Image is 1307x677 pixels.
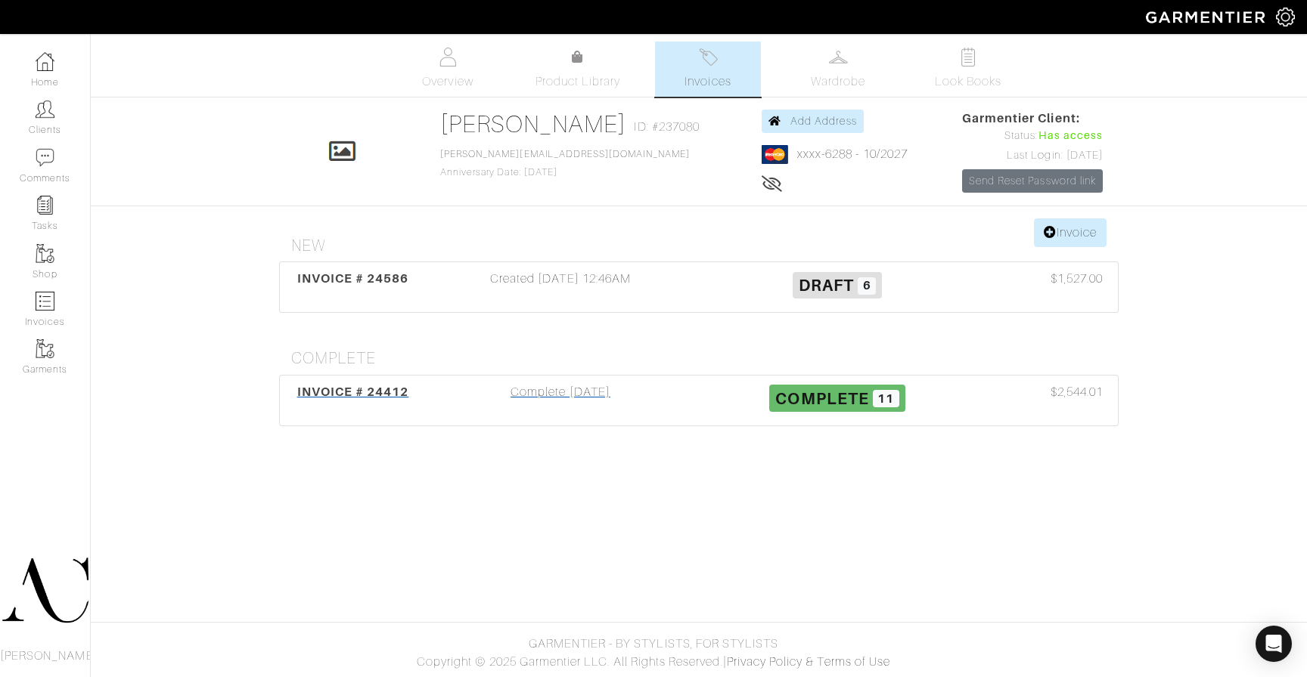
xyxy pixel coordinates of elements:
img: reminder-icon-8004d30b9f0a5d33ae49ab947aed9ed385cf756f9e5892f1edd6e32f2345188e.png [36,196,54,215]
a: Look Books [915,42,1021,97]
a: Privacy Policy & Terms of Use [727,655,890,669]
span: INVOICE # 24586 [297,271,409,286]
span: Copyright © 2025 Garmentier LLC. All Rights Reserved. [417,655,723,669]
div: Created [DATE] 12:46AM [422,270,699,304]
img: mastercard-2c98a0d54659f76b027c6839bea21931c3e23d06ea5b2b5660056f2e14d2f154.png [762,145,788,164]
a: INVOICE # 24586 Created [DATE] 12:46AM Draft 6 $1,527.00 [279,261,1119,313]
img: wardrobe-487a4870c1b7c33e795ec22d11cfc2ed9d08956e64fb3008fe2437562e282088.svg [829,48,848,66]
span: Product Library [536,73,621,91]
img: garments-icon-b7da505a4dc4fd61783c78ac3ca0ef83fa9d6f193b1c9dc38574b1d14d53ca28.png [36,244,54,263]
img: clients-icon-6bae9207a08558b7cb47a8932f037763ab4055f8c8b6bfacd5dc20c3e0201464.png [36,100,54,119]
img: comment-icon-a0a6a9ef722e966f86d9cbdc48e553b5cf19dbc54f86b18d962a5391bc8f6eb6.png [36,148,54,167]
img: garmentier-logo-header-white-b43fb05a5012e4ada735d5af1a66efaba907eab6374d6393d1fbf88cb4ef424d.png [1138,4,1276,30]
span: 6 [858,277,876,295]
a: Invoice [1034,218,1107,247]
a: Overview [395,42,501,97]
span: Garmentier Client: [962,110,1103,128]
a: INVOICE # 24412 Complete [DATE] Complete 11 $2,544.01 [279,375,1119,426]
h4: New [291,236,1119,255]
div: Last Login: [DATE] [962,147,1103,164]
span: INVOICE # 24412 [297,385,409,399]
img: gear-icon-white-bd11855cb880d31180b6d7d6211b90ccbf57a29d726f0c71d8c61bd08dd39cc2.png [1276,8,1295,26]
span: Overview [422,73,473,91]
span: 11 [873,390,899,408]
h4: Complete [291,349,1119,368]
a: Product Library [525,48,631,91]
a: [PERSON_NAME][EMAIL_ADDRESS][DOMAIN_NAME] [440,149,690,159]
span: Draft [799,276,854,295]
a: Invoices [655,42,761,97]
img: todo-9ac3debb85659649dc8f770b8b6100bb5dab4b48dedcbae339e5042a72dfd3cc.svg [959,48,978,66]
img: dashboard-icon-dbcd8f5a0b271acd01030246c82b418ddd0df26cd7fceb0bd07c9910d44c42f6.png [36,52,54,71]
span: Anniversary Date: [DATE] [440,149,690,178]
div: Complete [DATE] [422,383,699,418]
a: Wardrobe [785,42,891,97]
div: Open Intercom Messenger [1256,626,1292,662]
span: Wardrobe [811,73,865,91]
div: Status: [962,128,1103,144]
a: Add Address [762,110,864,133]
span: $2,544.01 [1051,383,1103,401]
img: basicinfo-40fd8af6dae0f16599ec9e87c0ef1c0a1fdea2edbe929e3d69a839185d80c458.svg [439,48,458,66]
img: garments-icon-b7da505a4dc4fd61783c78ac3ca0ef83fa9d6f193b1c9dc38574b1d14d53ca28.png [36,339,54,358]
a: Send Reset Password link [962,169,1103,193]
span: Has access [1038,128,1104,144]
img: orders-27d20c2124de7fd6de4e0e44c1d41de31381a507db9b33961299e4e07d508b8c.svg [699,48,718,66]
a: xxxx-6288 - 10/2027 [797,147,908,161]
a: [PERSON_NAME] [440,110,627,138]
span: Add Address [790,115,857,127]
img: orders-icon-0abe47150d42831381b5fb84f609e132dff9fe21cb692f30cb5eec754e2cba89.png [36,292,54,311]
span: Look Books [935,73,1002,91]
span: $1,527.00 [1051,270,1103,288]
span: Complete [775,389,868,408]
span: ID: #237080 [634,118,700,136]
span: Invoices [685,73,731,91]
